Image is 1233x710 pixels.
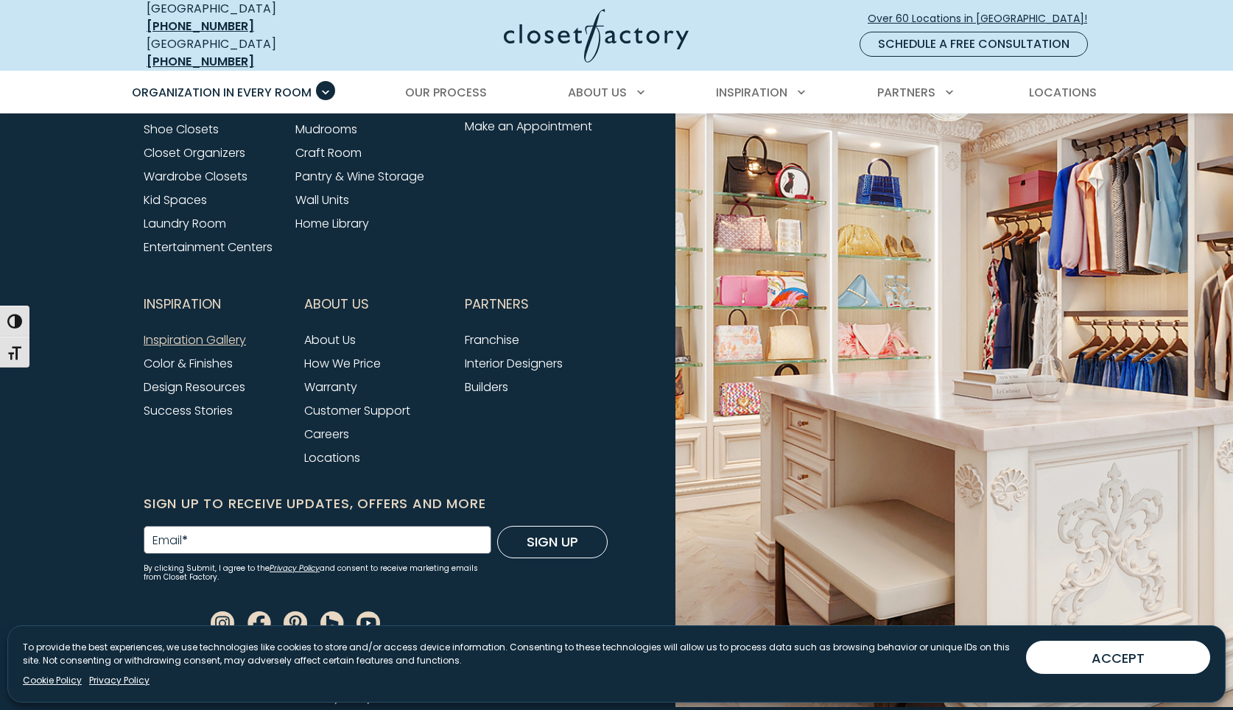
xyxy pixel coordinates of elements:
a: Mudrooms [295,121,357,138]
span: Partners [877,84,935,101]
a: Color & Finishes [144,355,233,372]
img: Closet Factory Logo [504,9,689,63]
small: By clicking Submit, I agree to the and consent to receive marketing emails from Closet Factory. [144,564,491,582]
a: Shoe Closets [144,121,219,138]
a: Interior Designers [465,355,563,372]
nav: Primary Menu [122,72,1111,113]
a: Instagram [211,614,234,630]
a: Inspiration Gallery [144,331,246,348]
span: Inspiration [716,84,787,101]
a: Wall Units [295,191,349,208]
div: [GEOGRAPHIC_DATA] [147,35,360,71]
a: [PERSON_NAME] Beds [295,97,415,114]
a: Locations [304,449,360,466]
span: About Us [568,84,627,101]
a: Pinterest [284,614,307,630]
a: Careers [304,426,349,443]
a: Laundry Room [144,215,226,232]
span: Inspiration [144,286,221,323]
p: To provide the best experiences, we use technologies like cookies to store and/or access device i... [23,641,1014,667]
button: Footer Subnav Button - Inspiration [144,286,287,323]
a: Closet Organizers [144,144,245,161]
span: Our Process [405,84,487,101]
a: Warranty [304,379,357,396]
a: How We Price [304,355,381,372]
a: Kid Spaces [144,191,207,208]
a: About Us [304,331,356,348]
a: [PHONE_NUMBER] [147,18,254,35]
button: Footer Subnav Button - About Us [304,286,447,323]
a: Youtube [356,614,380,630]
span: Partners [465,286,529,323]
a: Home Library [295,215,369,232]
a: Houzz [320,614,344,630]
a: [PHONE_NUMBER] [147,53,254,70]
a: Success Stories [144,402,233,419]
a: Make an Appointment [465,118,592,135]
a: Cookie Policy [23,674,82,687]
a: Dressing Room [144,97,229,114]
button: Sign Up [497,526,608,558]
span: About Us [304,286,369,323]
a: Craft Room [295,144,362,161]
span: Over 60 Locations in [GEOGRAPHIC_DATA]! [868,11,1099,27]
a: Entertainment Centers [144,239,273,256]
button: Footer Subnav Button - Partners [465,286,608,323]
a: Pantry & Wine Storage [295,168,424,185]
a: Wardrobe Closets [144,168,247,185]
span: Organization in Every Room [132,84,312,101]
a: Schedule a Free Consultation [860,32,1088,57]
label: Email [152,535,188,546]
a: Builders [465,379,508,396]
h6: Sign Up to Receive Updates, Offers and More [144,493,608,514]
a: Facebook [247,614,271,630]
a: Franchise [465,331,519,348]
span: Locations [1029,84,1097,101]
a: Design Resources [144,379,245,396]
a: Customer Support [304,402,410,419]
a: Privacy Policy [89,674,150,687]
a: Over 60 Locations in [GEOGRAPHIC_DATA]! [867,6,1100,32]
button: ACCEPT [1026,641,1210,674]
a: Accessibility Policy [277,690,372,705]
a: Terms & Conditions [219,671,389,705]
a: Privacy Policy [270,563,320,574]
